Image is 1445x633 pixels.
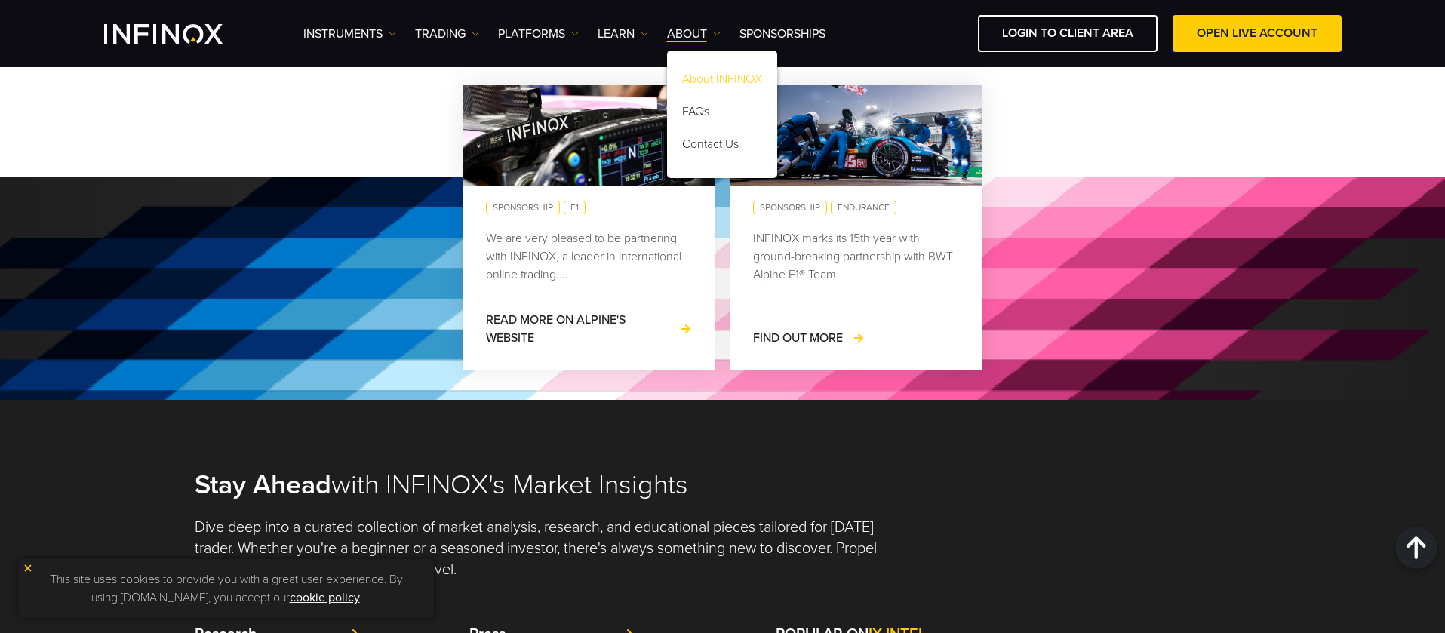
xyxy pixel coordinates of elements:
a: Read More on Alpine's Website [486,311,693,347]
a: endurance [831,201,896,214]
h2: with INFINOX's Market Insights [195,469,1251,502]
span: Read More on Alpine's Website [486,312,626,346]
a: SPONSORSHIPS [739,25,825,43]
a: Find out More [753,329,865,347]
img: yellow close icon [23,563,33,573]
a: PLATFORMS [498,25,579,43]
a: LOGIN TO CLIENT AREA [978,15,1158,52]
a: Learn [598,25,648,43]
strong: Stay Ahead [195,469,331,501]
p: This site uses cookies to provide you with a great user experience. By using [DOMAIN_NAME], you a... [26,567,426,610]
a: ABOUT [667,25,721,43]
a: sponsorship [486,201,560,214]
a: FAQs [667,98,777,131]
a: cookie policy [290,590,360,605]
a: OPEN LIVE ACCOUNT [1173,15,1342,52]
a: f1 [564,201,586,214]
p: Dive deep into a curated collection of market analysis, research, and educational pieces tailored... [195,517,891,580]
a: TRADING [415,25,479,43]
a: Contact Us [667,131,777,163]
a: About INFINOX [667,66,777,98]
a: INFINOX Logo [104,24,258,44]
span: Find out More [753,330,843,346]
a: Instruments [303,25,396,43]
p: INFINOX marks its 15th year with ground-breaking partnership with BWT Alpine F1® Team [753,229,960,284]
p: We are very pleased to be partnering with INFINOX, a leader in international online trading.... [486,229,693,284]
a: sponsorship [753,201,827,214]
